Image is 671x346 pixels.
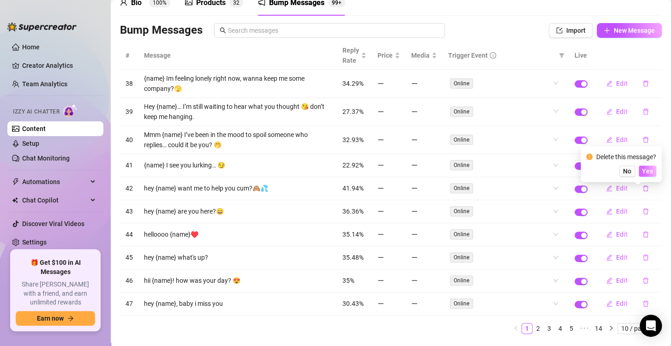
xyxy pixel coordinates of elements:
[342,136,364,143] span: 32.93%
[635,181,656,196] button: delete
[616,185,628,192] span: Edit
[606,208,612,215] span: edit
[614,27,655,34] span: New Message
[120,98,138,126] td: 39
[22,193,88,208] span: Chat Copilot
[120,23,203,38] h3: Bump Messages
[337,42,372,70] th: Reply Rate
[138,98,337,126] td: Hey {name}… I’m still waiting to hear what you thought 😘 don’t keep me hanging.
[569,42,593,70] th: Live
[138,200,337,223] td: hey {name} are you here?😄
[120,223,138,246] td: 44
[120,126,138,154] td: 40
[120,292,138,316] td: 47
[510,323,521,334] button: left
[12,178,19,185] span: thunderbolt
[606,300,612,307] span: edit
[138,292,337,316] td: hey {name}, baby i miss you
[604,27,610,34] span: plus
[450,206,473,216] span: Online
[606,137,612,143] span: edit
[67,315,74,322] span: arrow-right
[555,323,566,334] li: 4
[342,300,364,307] span: 30.43%
[606,185,612,191] span: edit
[22,43,40,51] a: Home
[642,137,649,143] span: delete
[606,231,612,238] span: edit
[450,160,473,170] span: Online
[450,107,473,117] span: Online
[616,277,628,284] span: Edit
[377,50,393,60] span: Price
[642,185,649,191] span: delete
[606,80,612,87] span: edit
[448,50,488,60] span: Trigger Event
[22,155,70,162] a: Chat Monitoring
[555,323,565,334] a: 4
[635,104,656,119] button: delete
[522,323,532,334] a: 1
[635,250,656,265] button: delete
[411,254,418,261] span: minus
[599,227,635,242] button: Edit
[138,42,337,70] th: Message
[639,166,656,177] button: Yes
[342,277,354,284] span: 35%
[411,277,418,284] span: minus
[411,137,418,143] span: minus
[13,107,60,116] span: Izzy AI Chatter
[606,277,612,284] span: edit
[619,166,635,177] button: No
[635,273,656,288] button: delete
[605,323,617,334] li: Next Page
[635,204,656,219] button: delete
[642,300,649,307] span: delete
[22,125,46,132] a: Content
[120,200,138,223] td: 43
[635,227,656,242] button: delete
[16,280,95,307] span: Share [PERSON_NAME] with a friend, and earn unlimited rewards
[411,108,418,115] span: minus
[22,58,96,73] a: Creator Analytics
[377,208,384,215] span: minus
[22,80,67,88] a: Team Analytics
[599,273,635,288] button: Edit
[642,208,649,215] span: delete
[7,22,77,31] img: logo-BBDzfeDw.svg
[592,323,605,334] a: 14
[342,208,364,215] span: 36.36%
[342,161,364,169] span: 22.92%
[377,231,384,238] span: minus
[559,53,564,58] span: filter
[596,152,656,162] div: Delete this message?
[377,108,384,115] span: minus
[642,254,649,261] span: delete
[599,132,635,147] button: Edit
[22,174,88,189] span: Automations
[450,183,473,193] span: Online
[120,246,138,269] td: 45
[411,231,418,238] span: minus
[16,258,95,276] span: 🎁 Get $100 in AI Messages
[450,252,473,262] span: Online
[599,204,635,219] button: Edit
[377,300,384,307] span: minus
[120,70,138,98] td: 38
[616,136,628,143] span: Edit
[599,104,635,119] button: Edit
[342,254,364,261] span: 35.48%
[377,185,384,191] span: minus
[37,315,64,322] span: Earn now
[566,323,576,334] a: 5
[220,27,226,34] span: search
[411,185,418,191] span: minus
[642,231,649,238] span: delete
[642,108,649,115] span: delete
[577,323,592,334] li: Next 5 Pages
[616,80,628,87] span: Edit
[342,231,364,238] span: 35.14%
[599,76,635,91] button: Edit
[490,52,496,59] span: info-circle
[63,104,78,117] img: AI Chatter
